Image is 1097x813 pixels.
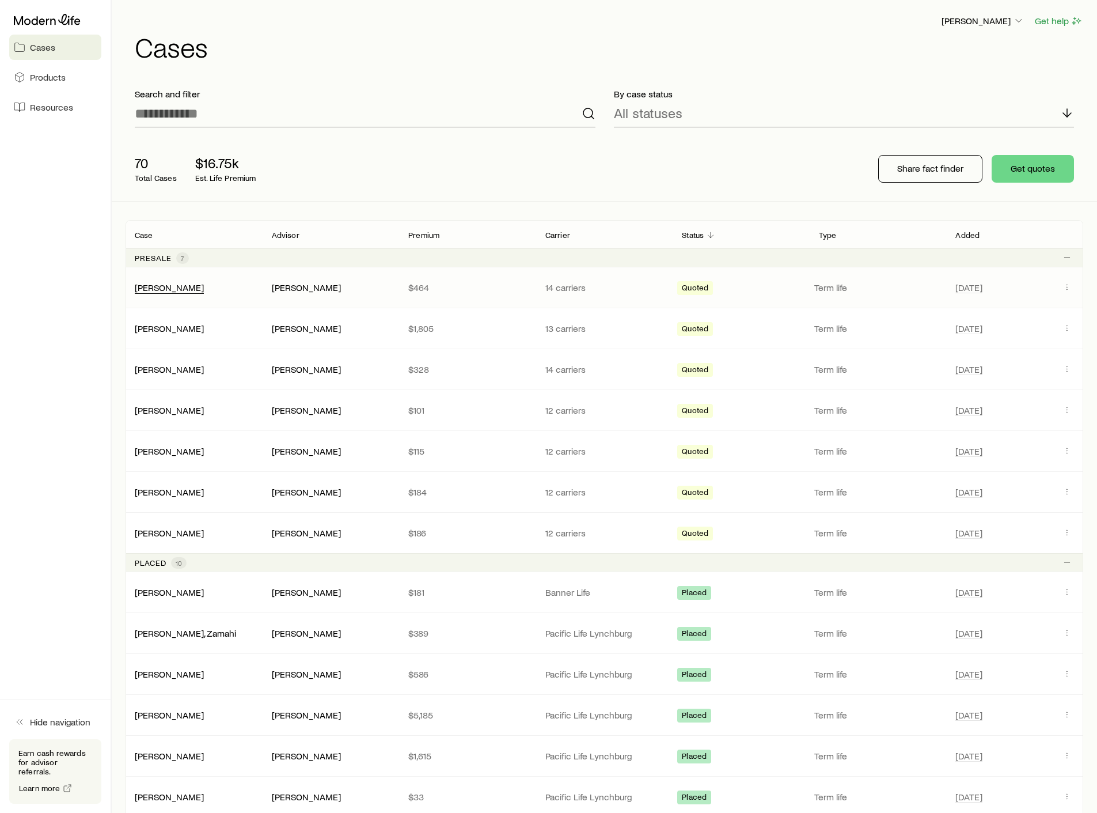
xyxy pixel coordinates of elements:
div: [PERSON_NAME] [135,668,204,680]
div: Earn cash rewards for advisor referrals.Learn more [9,739,101,804]
span: [DATE] [955,587,982,598]
span: [DATE] [955,486,982,498]
span: [DATE] [955,709,982,721]
a: [PERSON_NAME] [135,486,204,497]
p: 13 carriers [545,323,664,334]
p: Pacific Life Lynchburg [545,750,664,762]
div: [PERSON_NAME] [135,364,204,376]
p: Carrier [545,230,570,240]
div: [PERSON_NAME] [272,323,341,335]
p: 70 [135,155,177,171]
p: $389 [408,627,527,639]
span: Resources [30,101,73,113]
div: [PERSON_NAME] [272,404,341,417]
div: [PERSON_NAME] [272,791,341,803]
div: [PERSON_NAME] [272,486,341,498]
span: 7 [181,254,184,263]
p: Case [135,230,153,240]
p: 14 carriers [545,282,664,293]
p: Pacific Life Lynchburg [545,627,664,639]
p: Term life [814,282,942,293]
p: Term life [814,527,942,539]
div: [PERSON_NAME] [135,750,204,762]
p: Term life [814,404,942,416]
span: Quoted [682,447,708,459]
p: Pacific Life Lynchburg [545,791,664,803]
div: [PERSON_NAME] [272,527,341,539]
button: Get help [1034,14,1083,28]
div: [PERSON_NAME] [272,750,341,762]
a: [PERSON_NAME] [135,791,204,802]
p: Term life [814,323,942,334]
p: Term life [814,791,942,803]
p: Term life [814,627,942,639]
p: Term life [814,709,942,721]
div: [PERSON_NAME] [272,282,341,294]
span: Quoted [682,365,708,377]
span: [DATE] [955,750,982,762]
p: $1,805 [408,323,527,334]
span: Learn more [19,784,60,792]
p: 12 carriers [545,527,664,539]
a: Resources [9,94,101,120]
p: Added [955,230,980,240]
p: $115 [408,445,527,457]
p: Term life [814,587,942,598]
div: [PERSON_NAME] [135,709,204,721]
a: [PERSON_NAME] [135,709,204,720]
p: Pacific Life Lynchburg [545,709,664,721]
span: [DATE] [955,364,982,375]
p: $5,185 [408,709,527,721]
span: [DATE] [955,527,982,539]
a: [PERSON_NAME] [135,750,204,761]
p: $586 [408,668,527,680]
span: Placed [682,792,707,804]
p: By case status [614,88,1075,100]
div: [PERSON_NAME] [272,709,341,721]
p: $101 [408,404,527,416]
p: Advisor [272,230,299,240]
div: [PERSON_NAME] [135,791,204,803]
p: Pacific Life Lynchburg [545,668,664,680]
a: [PERSON_NAME] [135,364,204,375]
span: 10 [176,558,182,568]
p: Term life [814,364,942,375]
span: Quoted [682,528,708,540]
span: Cases [30,41,55,53]
a: Get quotes [992,155,1074,183]
span: [DATE] [955,791,982,803]
div: [PERSON_NAME] [135,282,204,294]
button: Hide navigation [9,709,101,735]
p: Type [819,230,837,240]
span: Products [30,71,66,83]
span: [DATE] [955,404,982,416]
div: [PERSON_NAME] [135,527,204,539]
span: [DATE] [955,445,982,457]
p: 12 carriers [545,486,664,498]
p: Share fact finder [897,162,963,174]
span: Placed [682,670,707,682]
p: Status [682,230,704,240]
span: Placed [682,710,707,723]
a: [PERSON_NAME] [135,445,204,456]
p: [PERSON_NAME] [942,15,1024,27]
span: [DATE] [955,282,982,293]
p: Banner Life [545,587,664,598]
p: $33 [408,791,527,803]
a: [PERSON_NAME], Zamahi [135,627,236,638]
div: [PERSON_NAME], Zamahi [135,627,236,640]
div: [PERSON_NAME] [272,364,341,376]
p: 12 carriers [545,404,664,416]
a: [PERSON_NAME] [135,282,204,293]
p: $464 [408,282,527,293]
p: Term life [814,668,942,680]
div: [PERSON_NAME] [135,587,204,599]
span: [DATE] [955,323,982,334]
span: Quoted [682,406,708,418]
p: $184 [408,486,527,498]
a: [PERSON_NAME] [135,668,204,679]
div: [PERSON_NAME] [272,445,341,457]
span: Placed [682,588,707,600]
p: 14 carriers [545,364,664,375]
a: [PERSON_NAME] [135,587,204,598]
